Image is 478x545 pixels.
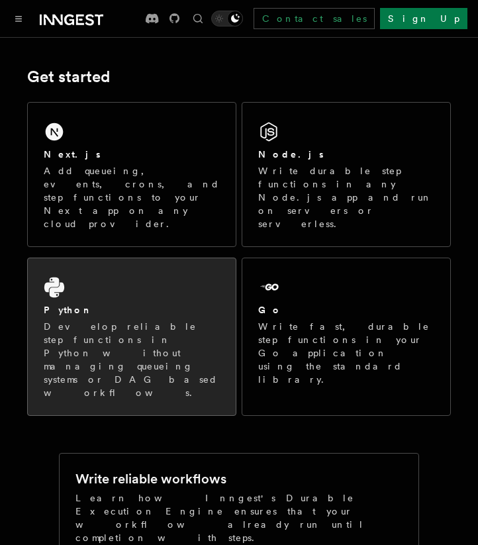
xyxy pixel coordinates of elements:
button: Toggle navigation [11,11,26,26]
a: Sign Up [380,8,467,29]
a: Get started [27,68,110,86]
p: Learn how Inngest's Durable Execution Engine ensures that your workflow already run until complet... [75,491,403,544]
p: Write durable step functions in any Node.js app and run on servers or serverless. [258,164,434,230]
h2: Node.js [258,148,324,161]
button: Toggle dark mode [211,11,243,26]
a: Node.jsWrite durable step functions in any Node.js app and run on servers or serverless. [242,102,451,247]
a: PythonDevelop reliable step functions in Python without managing queueing systems or DAG based wo... [27,258,236,416]
h2: Python [44,303,93,317]
a: Contact sales [254,8,375,29]
h2: Next.js [44,148,101,161]
p: Develop reliable step functions in Python without managing queueing systems or DAG based workflows. [44,320,220,399]
h2: Go [258,303,282,317]
button: Find something... [190,11,206,26]
p: Write fast, durable step functions in your Go application using the standard library. [258,320,434,386]
p: Add queueing, events, crons, and step functions to your Next app on any cloud provider. [44,164,220,230]
a: Next.jsAdd queueing, events, crons, and step functions to your Next app on any cloud provider. [27,102,236,247]
h2: Write reliable workflows [75,470,226,488]
a: GoWrite fast, durable step functions in your Go application using the standard library. [242,258,451,416]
